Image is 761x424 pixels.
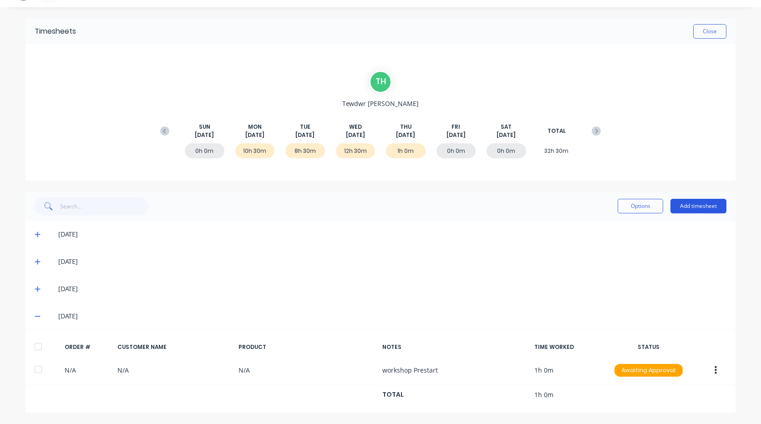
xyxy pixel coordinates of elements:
[58,257,726,267] div: [DATE]
[487,143,526,158] div: 0h 0m
[199,123,210,131] span: SUN
[501,123,512,131] span: SAT
[400,123,411,131] span: THU
[195,131,214,139] span: [DATE]
[117,343,231,351] div: CUSTOMER NAME
[185,143,224,158] div: 0h 0m
[386,143,426,158] div: 1h 0m
[58,229,726,239] div: [DATE]
[548,127,566,135] span: TOTAL
[369,71,392,93] div: T H
[614,363,683,377] button: Awaiting Approval
[58,311,726,321] div: [DATE]
[446,131,466,139] span: [DATE]
[497,131,516,139] span: [DATE]
[295,131,315,139] span: [DATE]
[285,143,325,158] div: 8h 30m
[670,199,726,213] button: Add timesheet
[382,343,527,351] div: NOTES
[610,343,687,351] div: STATUS
[245,131,264,139] span: [DATE]
[618,199,663,213] button: Options
[346,131,365,139] span: [DATE]
[534,343,603,351] div: TIME WORKED
[349,123,362,131] span: WED
[248,123,262,131] span: MON
[396,131,415,139] span: [DATE]
[300,123,310,131] span: TUE
[60,197,149,215] input: Search...
[65,343,110,351] div: ORDER #
[537,143,577,158] div: 32h 30m
[238,343,375,351] div: PRODUCT
[35,26,76,37] div: Timesheets
[235,143,275,158] div: 10h 30m
[693,24,726,39] button: Close
[336,143,375,158] div: 12h 30m
[58,284,726,294] div: [DATE]
[452,123,460,131] span: FRI
[342,99,419,108] span: Tewdwr [PERSON_NAME]
[614,364,683,377] div: Awaiting Approval
[436,143,476,158] div: 0h 0m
